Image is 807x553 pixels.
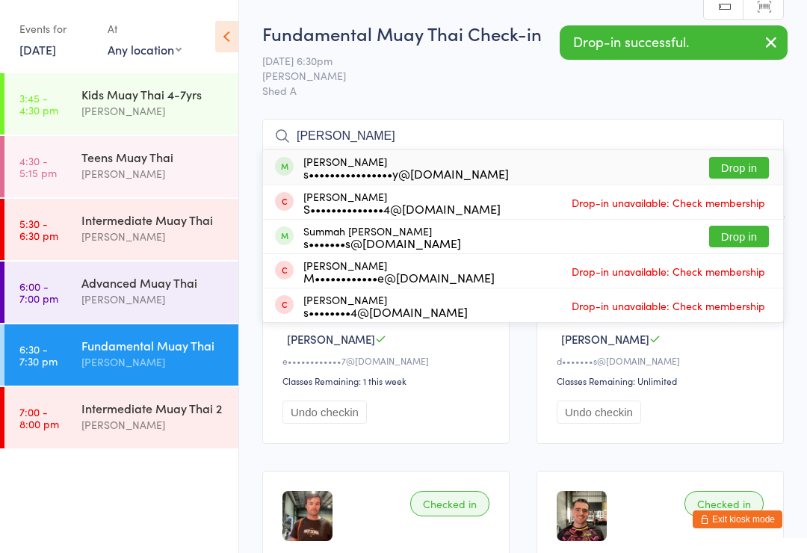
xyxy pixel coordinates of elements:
[303,225,461,249] div: Summah [PERSON_NAME]
[81,291,226,308] div: [PERSON_NAME]
[4,199,238,260] a: 5:30 -6:30 pmIntermediate Muay Thai[PERSON_NAME]
[19,217,58,241] time: 5:30 - 6:30 pm
[303,237,461,249] div: s•••••••s@[DOMAIN_NAME]
[4,324,238,386] a: 6:30 -7:30 pmFundamental Muay Thai[PERSON_NAME]
[81,211,226,228] div: Intermediate Muay Thai
[4,387,238,448] a: 7:00 -8:00 pmIntermediate Muay Thai 2[PERSON_NAME]
[303,203,501,214] div: S••••••••••••••4@[DOMAIN_NAME]
[81,228,226,245] div: [PERSON_NAME]
[4,73,238,135] a: 3:45 -4:30 pmKids Muay Thai 4-7yrs[PERSON_NAME]
[19,155,57,179] time: 4:30 - 5:15 pm
[81,86,226,102] div: Kids Muay Thai 4-7yrs
[568,294,769,317] span: Drop-in unavailable: Check membership
[81,102,226,120] div: [PERSON_NAME]
[19,41,56,58] a: [DATE]
[557,354,768,367] div: d•••••••s@[DOMAIN_NAME]
[282,491,333,541] img: image1755069675.png
[303,294,468,318] div: [PERSON_NAME]
[557,401,641,424] button: Undo checkin
[19,406,59,430] time: 7:00 - 8:00 pm
[262,53,761,68] span: [DATE] 6:30pm
[81,274,226,291] div: Advanced Muay Thai
[709,226,769,247] button: Drop in
[81,149,226,165] div: Teens Muay Thai
[561,331,649,347] span: [PERSON_NAME]
[4,262,238,323] a: 6:00 -7:00 pmAdvanced Muay Thai[PERSON_NAME]
[19,16,93,41] div: Events for
[262,119,784,153] input: Search
[262,68,761,83] span: [PERSON_NAME]
[81,400,226,416] div: Intermediate Muay Thai 2
[303,191,501,214] div: [PERSON_NAME]
[560,25,788,60] div: Drop-in successful.
[557,491,607,541] img: image1743402197.png
[81,165,226,182] div: [PERSON_NAME]
[81,337,226,353] div: Fundamental Muay Thai
[410,491,489,516] div: Checked in
[282,354,494,367] div: e••••••••••••7@[DOMAIN_NAME]
[4,136,238,197] a: 4:30 -5:15 pmTeens Muay Thai[PERSON_NAME]
[108,41,182,58] div: Any location
[557,374,768,387] div: Classes Remaining: Unlimited
[303,306,468,318] div: s••••••••4@[DOMAIN_NAME]
[303,155,509,179] div: [PERSON_NAME]
[282,374,494,387] div: Classes Remaining: 1 this week
[303,271,495,283] div: M••••••••••••e@[DOMAIN_NAME]
[282,401,367,424] button: Undo checkin
[693,510,782,528] button: Exit kiosk mode
[287,331,375,347] span: [PERSON_NAME]
[684,491,764,516] div: Checked in
[568,191,769,214] span: Drop-in unavailable: Check membership
[262,21,784,46] h2: Fundamental Muay Thai Check-in
[19,280,58,304] time: 6:00 - 7:00 pm
[568,260,769,282] span: Drop-in unavailable: Check membership
[303,167,509,179] div: s••••••••••••••••y@[DOMAIN_NAME]
[81,416,226,433] div: [PERSON_NAME]
[81,353,226,371] div: [PERSON_NAME]
[108,16,182,41] div: At
[709,157,769,179] button: Drop in
[262,83,784,98] span: Shed A
[19,343,58,367] time: 6:30 - 7:30 pm
[19,92,58,116] time: 3:45 - 4:30 pm
[303,259,495,283] div: [PERSON_NAME]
